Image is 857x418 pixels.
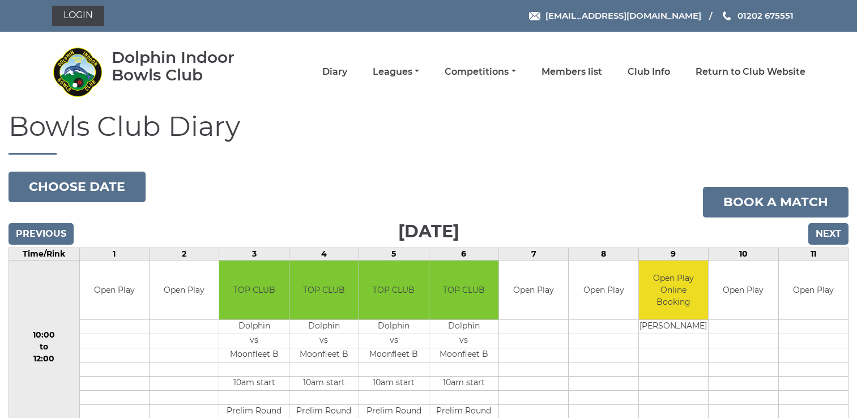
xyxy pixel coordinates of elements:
[8,112,849,155] h1: Bowls Club Diary
[723,11,731,20] img: Phone us
[359,248,429,260] td: 5
[289,348,359,362] td: Moonfleet B
[219,377,288,391] td: 10am start
[289,377,359,391] td: 10am start
[149,248,219,260] td: 2
[150,261,219,320] td: Open Play
[9,248,80,260] td: Time/Rink
[808,223,849,245] input: Next
[219,261,288,320] td: TOP CLUB
[219,320,288,334] td: Dolphin
[289,320,359,334] td: Dolphin
[79,248,149,260] td: 1
[359,320,428,334] td: Dolphin
[429,248,498,260] td: 6
[721,9,794,22] a: Phone us 01202 675551
[628,66,670,78] a: Club Info
[359,261,428,320] td: TOP CLUB
[429,334,498,348] td: vs
[52,46,103,97] img: Dolphin Indoor Bowls Club
[112,49,267,84] div: Dolphin Indoor Bowls Club
[359,377,428,391] td: 10am start
[8,172,146,202] button: Choose date
[289,248,359,260] td: 4
[219,348,288,362] td: Moonfleet B
[359,348,428,362] td: Moonfleet B
[499,261,568,320] td: Open Play
[429,348,498,362] td: Moonfleet B
[569,261,638,320] td: Open Play
[703,187,849,217] a: Book a match
[429,261,498,320] td: TOP CLUB
[779,261,849,320] td: Open Play
[80,261,149,320] td: Open Play
[639,320,708,334] td: [PERSON_NAME]
[545,10,701,21] span: [EMAIL_ADDRESS][DOMAIN_NAME]
[289,334,359,348] td: vs
[429,377,498,391] td: 10am start
[529,9,701,22] a: Email [EMAIL_ADDRESS][DOMAIN_NAME]
[709,248,778,260] td: 10
[639,261,708,320] td: Open Play Online Booking
[778,248,849,260] td: 11
[219,334,288,348] td: vs
[289,261,359,320] td: TOP CLUB
[638,248,708,260] td: 9
[52,6,104,26] a: Login
[569,248,638,260] td: 8
[322,66,347,78] a: Diary
[696,66,805,78] a: Return to Club Website
[737,10,794,21] span: 01202 675551
[529,12,540,20] img: Email
[445,66,515,78] a: Competitions
[373,66,419,78] a: Leagues
[498,248,568,260] td: 7
[8,223,74,245] input: Previous
[219,248,289,260] td: 3
[709,261,778,320] td: Open Play
[542,66,602,78] a: Members list
[429,320,498,334] td: Dolphin
[359,334,428,348] td: vs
